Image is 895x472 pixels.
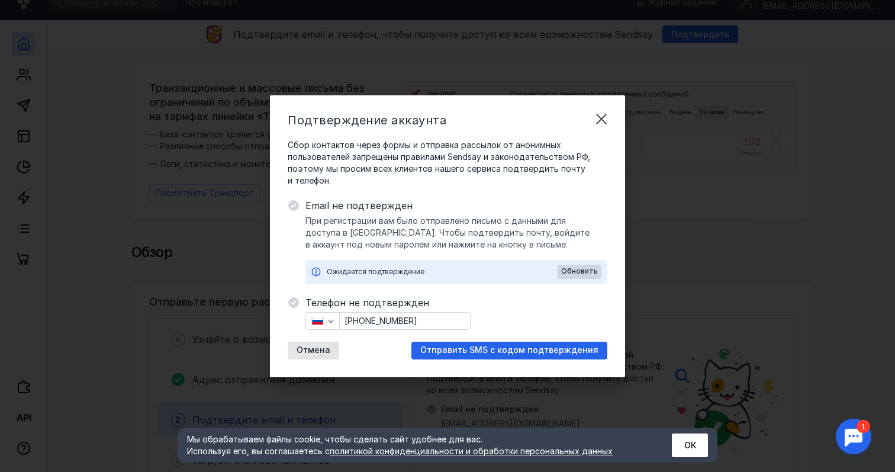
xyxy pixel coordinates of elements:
span: Отмена [297,345,330,355]
span: Отправить SMS с кодом подтверждения [420,345,598,355]
span: Сбор контактов через формы и отправка рассылок от анонимных пользователей запрещены правилами Sen... [288,139,607,187]
button: Отмена [288,342,339,359]
span: Email не подтвержден [305,198,607,213]
a: политикой конфиденциальности и обработки персональных данных [330,446,613,456]
span: При регистрации вам было отправлено письмо с данными для доступа в [GEOGRAPHIC_DATA]. Чтобы подтв... [305,215,607,251]
span: Телефон не подтвержден [305,296,607,310]
button: Отправить SMS с кодом подтверждения [411,342,607,359]
span: Подтверждение аккаунта [288,113,446,127]
button: Обновить [558,265,601,279]
div: Ожидается подтверждение [327,266,558,278]
button: ОК [672,434,708,457]
div: Мы обрабатываем файлы cookie, чтобы сделать сайт удобнее для вас. Используя его, вы соглашаетесь c [187,434,643,457]
span: Обновить [561,267,598,275]
div: 1 [27,7,40,20]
